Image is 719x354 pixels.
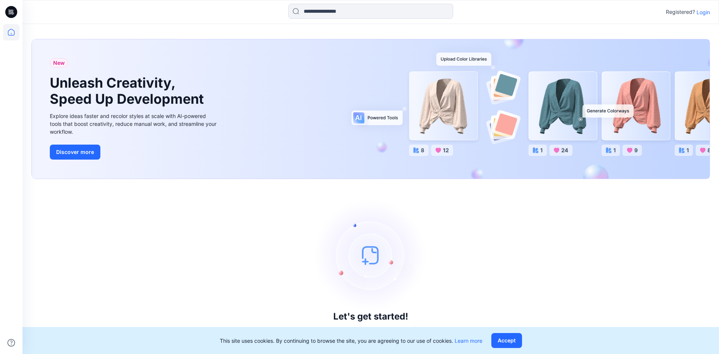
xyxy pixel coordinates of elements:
span: New [53,58,65,67]
h1: Unleash Creativity, Speed Up Development [50,75,207,107]
img: empty-state-image.svg [315,199,427,311]
button: Discover more [50,145,100,160]
p: Registered? [666,7,695,16]
p: Click New to add a style or create a folder. [309,325,432,334]
a: Learn more [455,338,482,344]
p: Login [697,8,710,16]
button: Accept [491,333,522,348]
p: This site uses cookies. By continuing to browse the site, you are agreeing to our use of cookies. [220,337,482,345]
div: Explore ideas faster and recolor styles at scale with AI-powered tools that boost creativity, red... [50,112,218,136]
a: Discover more [50,145,218,160]
h3: Let's get started! [333,311,408,322]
